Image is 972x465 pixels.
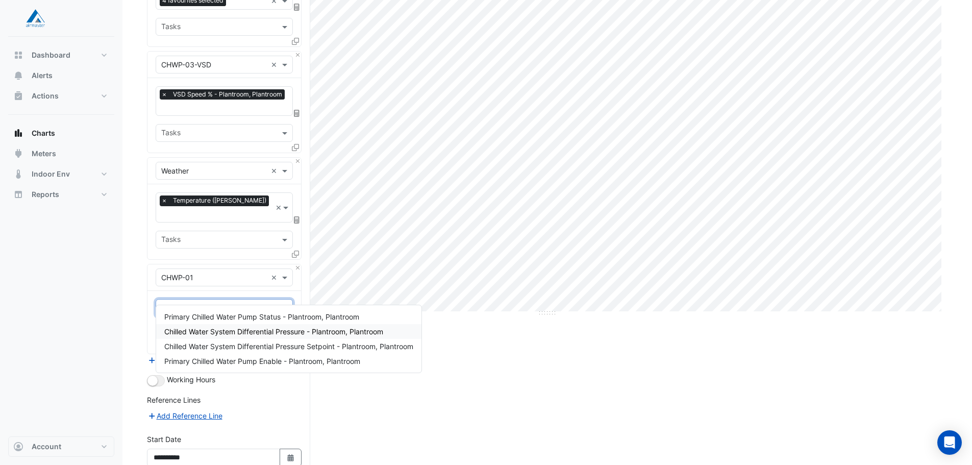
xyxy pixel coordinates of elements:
app-icon: Dashboard [13,50,23,60]
div: Favourites [160,302,196,315]
span: Clear [271,59,280,70]
span: Clear [291,96,297,107]
span: Clear [271,272,280,283]
span: Meters [32,149,56,159]
div: Tasks [160,234,181,247]
button: Alerts [8,65,114,86]
span: Clear [276,202,282,213]
span: × [160,89,169,100]
span: Working Hours [167,375,215,384]
span: Clone Favourites and Tasks from this Equipment to other Equipment [292,143,299,152]
button: Close [294,264,301,271]
span: Account [32,442,61,452]
span: Clear [271,165,280,176]
span: Actions [32,91,59,101]
span: Clone Favourites and Tasks from this Equipment to other Equipment [292,250,299,258]
span: Chilled Water System Differential Pressure Setpoint - Plantroom, Plantroom [164,342,413,351]
span: Temperature (Celcius) [170,195,269,206]
span: Primary Chilled Water Pump Enable - Plantroom, Plantroom [164,357,360,365]
fa-icon: Select Date [286,453,295,462]
button: Dashboard [8,45,114,65]
span: Alerts [32,70,53,81]
div: Tasks [160,127,181,140]
app-icon: Meters [13,149,23,159]
span: VSD Speed % - Plantroom, Plantroom [170,89,285,100]
span: Reports [32,189,59,200]
button: Charts [8,123,114,143]
span: Chilled Water System Differential Pressure - Plantroom, Plantroom [164,327,383,336]
app-icon: Alerts [13,70,23,81]
button: Add Equipment [147,354,209,366]
span: Primary Chilled Water Pump Status - Plantroom, Plantroom [164,312,359,321]
span: Charts [32,128,55,138]
div: Open Intercom Messenger [937,430,962,455]
label: Start Date [147,434,181,445]
button: Reports [8,184,114,205]
span: Clone Favourites and Tasks from this Equipment to other Equipment [292,37,299,45]
app-icon: Indoor Env [13,169,23,179]
button: Close [294,52,301,58]
button: Close [294,158,301,164]
span: Choose Function [292,3,302,11]
app-icon: Actions [13,91,23,101]
button: Actions [8,86,114,106]
span: Choose Function [292,215,302,224]
app-icon: Reports [13,189,23,200]
span: × [160,195,169,206]
ng-dropdown-panel: Options list [156,305,422,373]
button: Add Reference Line [147,410,223,422]
button: Meters [8,143,114,164]
div: Tasks [160,21,181,34]
button: Account [8,436,114,457]
img: Company Logo [12,8,58,29]
button: Indoor Env [8,164,114,184]
span: Dashboard [32,50,70,60]
span: Choose Function [292,109,302,117]
label: Reference Lines [147,395,201,405]
app-icon: Charts [13,128,23,138]
span: Indoor Env [32,169,70,179]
